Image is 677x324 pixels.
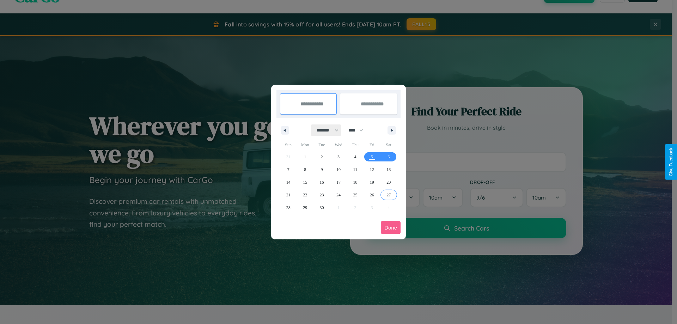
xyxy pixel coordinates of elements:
span: 7 [287,163,289,176]
span: Tue [313,139,330,151]
button: 29 [297,201,313,214]
button: 27 [380,189,397,201]
span: 26 [370,189,374,201]
button: 3 [330,151,347,163]
span: 9 [321,163,323,176]
span: 23 [320,189,324,201]
span: 12 [370,163,374,176]
span: 8 [304,163,306,176]
span: 6 [388,151,390,163]
button: 2 [313,151,330,163]
span: 30 [320,201,324,214]
button: 14 [280,176,297,189]
button: 17 [330,176,347,189]
span: 29 [303,201,307,214]
span: 20 [386,176,391,189]
span: Sat [380,139,397,151]
button: 19 [364,176,380,189]
button: 30 [313,201,330,214]
span: 2 [321,151,323,163]
span: 24 [336,189,341,201]
button: 15 [297,176,313,189]
button: 1 [297,151,313,163]
button: 11 [347,163,364,176]
button: 20 [380,176,397,189]
span: 21 [286,189,291,201]
div: Give Feedback [669,148,673,176]
span: Wed [330,139,347,151]
button: 16 [313,176,330,189]
span: 10 [336,163,341,176]
span: Mon [297,139,313,151]
button: 22 [297,189,313,201]
button: 28 [280,201,297,214]
button: 26 [364,189,380,201]
span: 13 [386,163,391,176]
span: 1 [304,151,306,163]
button: 7 [280,163,297,176]
button: 18 [347,176,364,189]
button: 21 [280,189,297,201]
button: 12 [364,163,380,176]
span: 22 [303,189,307,201]
button: 8 [297,163,313,176]
span: 5 [371,151,373,163]
span: 25 [353,189,357,201]
span: 27 [386,189,391,201]
span: 17 [336,176,341,189]
span: 19 [370,176,374,189]
span: 4 [354,151,356,163]
span: 16 [320,176,324,189]
button: 5 [364,151,380,163]
button: 24 [330,189,347,201]
button: 4 [347,151,364,163]
button: Done [381,221,401,234]
span: 15 [303,176,307,189]
span: Fri [364,139,380,151]
span: Sun [280,139,297,151]
span: 18 [353,176,357,189]
span: 14 [286,176,291,189]
span: 28 [286,201,291,214]
button: 10 [330,163,347,176]
span: 3 [337,151,340,163]
span: Thu [347,139,364,151]
button: 23 [313,189,330,201]
button: 6 [380,151,397,163]
span: 11 [353,163,358,176]
button: 13 [380,163,397,176]
button: 25 [347,189,364,201]
button: 9 [313,163,330,176]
